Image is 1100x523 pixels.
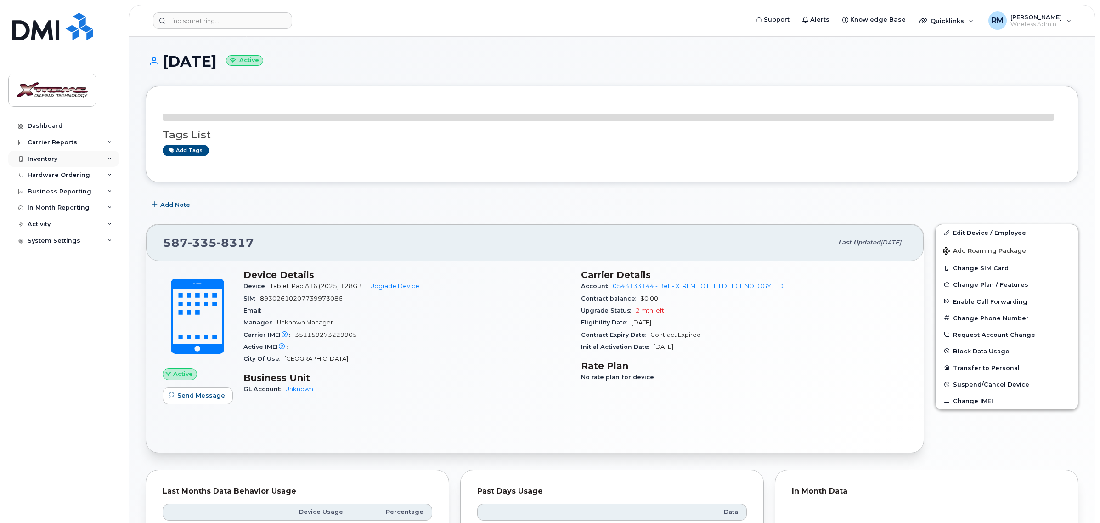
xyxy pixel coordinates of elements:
span: Change Plan / Features [953,281,1028,288]
span: [DATE] [880,239,901,246]
span: $0.00 [640,295,658,302]
button: Change Plan / Features [936,276,1078,293]
h3: Tags List [163,129,1061,141]
span: 2 mth left [636,307,664,314]
button: Suspend/Cancel Device [936,376,1078,392]
span: Carrier IMEI [243,331,295,338]
h1: [DATE] [146,53,1078,69]
div: In Month Data [792,487,1061,496]
span: Manager [243,319,277,326]
button: Add Roaming Package [936,241,1078,260]
button: Change Phone Number [936,310,1078,326]
span: No rate plan for device [581,374,659,381]
span: SIM [243,295,260,302]
h3: Carrier Details [581,269,908,280]
span: 335 [188,236,217,250]
span: Send Message [177,391,225,400]
span: GL Account [243,386,285,392]
span: Unknown Manager [277,319,333,326]
div: Past Days Usage [477,487,747,496]
span: Upgrade Status [581,307,636,314]
a: 0543133144 - Bell - XTREME OILFIELD TECHNOLOGY LTD [613,283,784,290]
button: Request Account Change [936,326,1078,343]
span: 351159273229905 [295,331,357,338]
button: Block Data Usage [936,343,1078,359]
span: — [266,307,272,314]
span: Contract Expired [650,331,701,338]
a: Add tags [163,145,209,156]
button: Transfer to Personal [936,359,1078,376]
span: Suspend/Cancel Device [953,381,1029,388]
th: Data [626,504,747,520]
span: 8317 [217,236,254,250]
span: 89302610207739973086 [260,295,343,302]
button: Change IMEI [936,392,1078,409]
button: Add Note [146,196,198,213]
span: — [292,343,298,350]
button: Enable Call Forwarding [936,293,1078,310]
button: Change SIM Card [936,260,1078,276]
span: Active IMEI [243,343,292,350]
span: Enable Call Forwarding [953,298,1027,305]
span: Add Note [160,200,190,209]
h3: Rate Plan [581,360,908,371]
span: [DATE] [632,319,651,326]
span: Contract balance [581,295,640,302]
span: Device [243,283,270,290]
span: Initial Activation Date [581,343,654,350]
a: Unknown [285,386,313,392]
span: Add Roaming Package [943,247,1026,256]
small: Active [226,55,263,66]
span: City Of Use [243,355,284,362]
h3: Device Details [243,269,570,280]
span: Tablet iPad A16 (2025) 128GB [270,283,362,290]
span: Contract Expiry Date [581,331,650,338]
span: 587 [163,236,254,250]
th: Device Usage [262,504,351,520]
a: Edit Device / Employee [936,224,1078,241]
span: Email [243,307,266,314]
span: Last updated [838,239,880,246]
span: [GEOGRAPHIC_DATA] [284,355,348,362]
h3: Business Unit [243,372,570,383]
button: Send Message [163,387,233,404]
span: Eligibility Date [581,319,632,326]
div: Last Months Data Behavior Usage [163,487,432,496]
th: Percentage [351,504,432,520]
a: + Upgrade Device [366,283,419,290]
span: [DATE] [654,343,673,350]
span: Account [581,283,613,290]
span: Active [173,370,193,378]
